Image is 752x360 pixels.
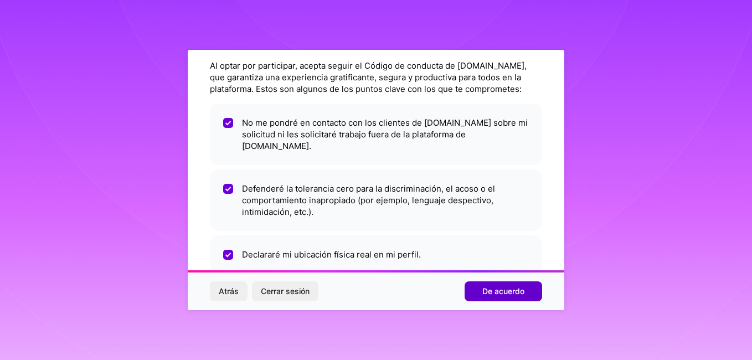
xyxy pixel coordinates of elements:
font: Defenderé la tolerancia cero para la discriminación, el acoso o el comportamiento inapropiado (po... [242,183,529,218]
div: Al optar por participar, acepta seguir el Código de conducta de [DOMAIN_NAME], que garantiza una ... [210,60,542,95]
span: Atrás [219,286,239,297]
button: De acuerdo [465,281,542,301]
font: Declararé mi ubicación física real en mi perfil. [242,249,421,260]
button: Atrás [210,281,248,301]
font: No me pondré en contacto con los clientes de [DOMAIN_NAME] sobre mi solicitud ni les solicitaré t... [242,117,529,152]
span: Cerrar sesión [261,286,310,297]
span: De acuerdo [482,286,524,297]
button: Cerrar sesión [252,281,318,301]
